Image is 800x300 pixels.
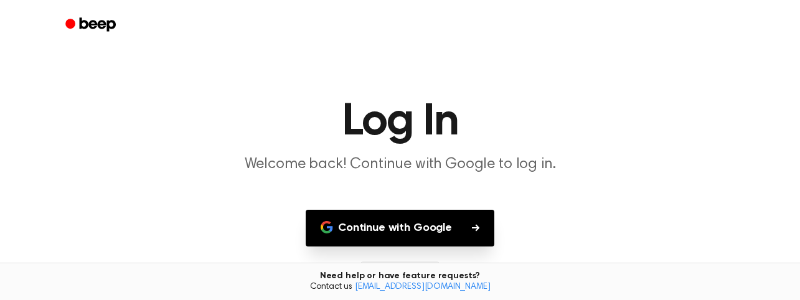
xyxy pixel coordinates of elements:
[306,210,494,246] button: Continue with Google
[161,154,639,175] p: Welcome back! Continue with Google to log in.
[57,13,127,37] a: Beep
[82,100,719,144] h1: Log In
[7,282,793,293] span: Contact us
[355,283,491,291] a: [EMAIL_ADDRESS][DOMAIN_NAME]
